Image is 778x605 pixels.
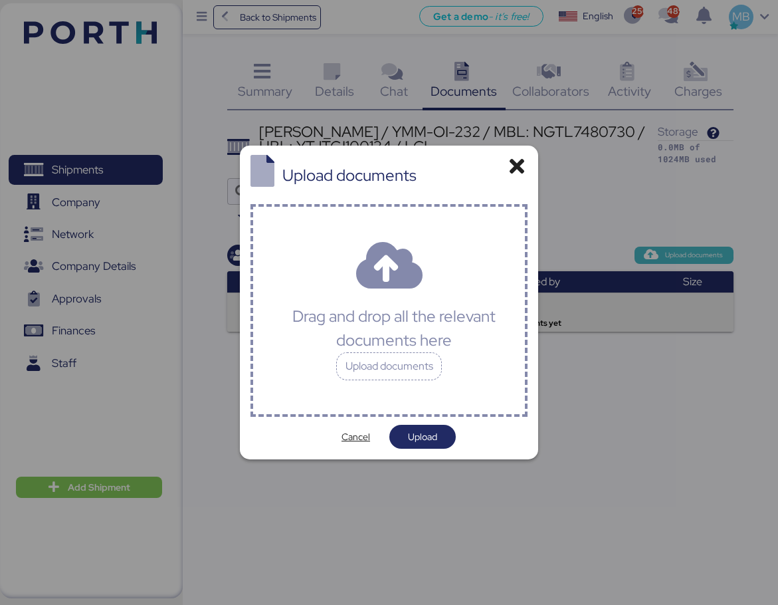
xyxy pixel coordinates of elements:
div: Upload documents [336,352,442,380]
button: Upload [389,425,456,449]
span: Cancel [341,429,370,445]
div: Upload documents [282,170,417,181]
span: Upload [408,429,437,445]
div: Drag and drop all the relevant documents here [272,304,516,352]
button: Cancel [323,425,389,449]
